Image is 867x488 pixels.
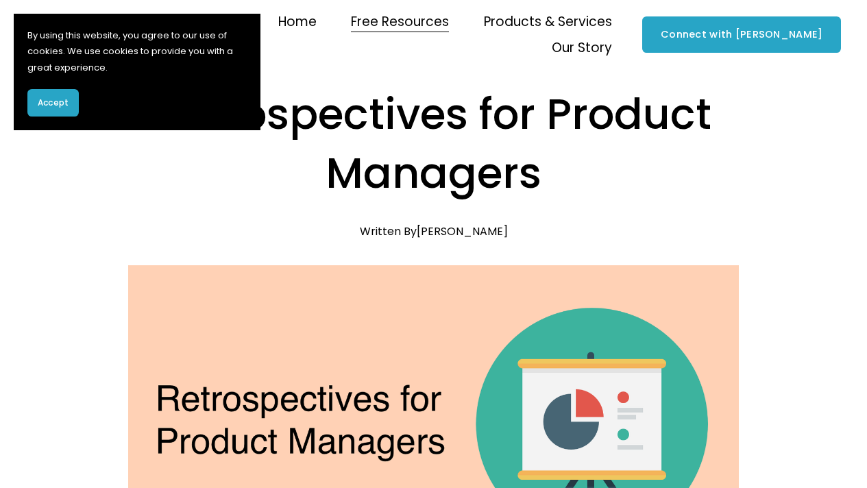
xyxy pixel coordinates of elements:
[642,16,841,53] a: Connect with [PERSON_NAME]
[14,14,260,130] section: Cookie banner
[552,35,612,61] a: folder dropdown
[27,27,247,75] p: By using this website, you agree to our use of cookies. We use cookies to provide you with a grea...
[360,225,508,238] div: Written By
[351,9,449,35] a: folder dropdown
[484,9,612,35] a: folder dropdown
[417,223,508,239] a: [PERSON_NAME]
[128,85,740,203] h1: Retrospectives for Product Managers
[351,10,449,34] span: Free Resources
[38,97,69,109] span: Accept
[552,36,612,60] span: Our Story
[27,89,79,117] button: Accept
[278,9,317,35] a: Home
[484,10,612,34] span: Products & Services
